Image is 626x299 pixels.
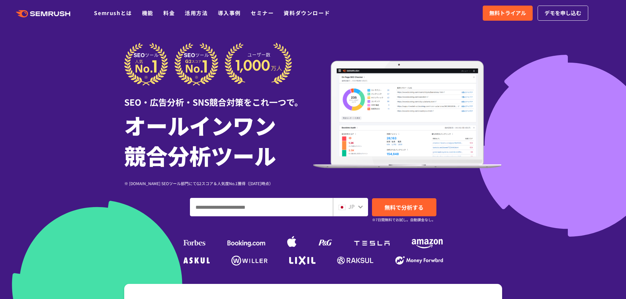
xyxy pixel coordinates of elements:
a: 無料トライアル [483,6,533,21]
div: ※ [DOMAIN_NAME] SEOツール部門にてG2スコア＆人気度No.1獲得（[DATE]時点） [124,180,313,186]
span: デモを申し込む [545,9,581,17]
span: 無料で分析する [384,203,424,211]
a: 活用方法 [185,9,208,17]
a: 機能 [142,9,153,17]
a: 資料ダウンロード [284,9,330,17]
small: ※7日間無料でお試し。自動課金なし。 [372,217,435,223]
a: Semrushとは [94,9,132,17]
a: 無料で分析する [372,198,436,216]
div: SEO・広告分析・SNS競合対策をこれ一つで。 [124,86,313,108]
a: デモを申し込む [538,6,588,21]
input: ドメイン、キーワードまたはURLを入力してください [190,198,333,216]
a: 導入事例 [218,9,241,17]
a: セミナー [251,9,274,17]
span: JP [348,203,355,210]
h1: オールインワン 競合分析ツール [124,110,313,170]
a: 料金 [163,9,175,17]
span: 無料トライアル [489,9,526,17]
